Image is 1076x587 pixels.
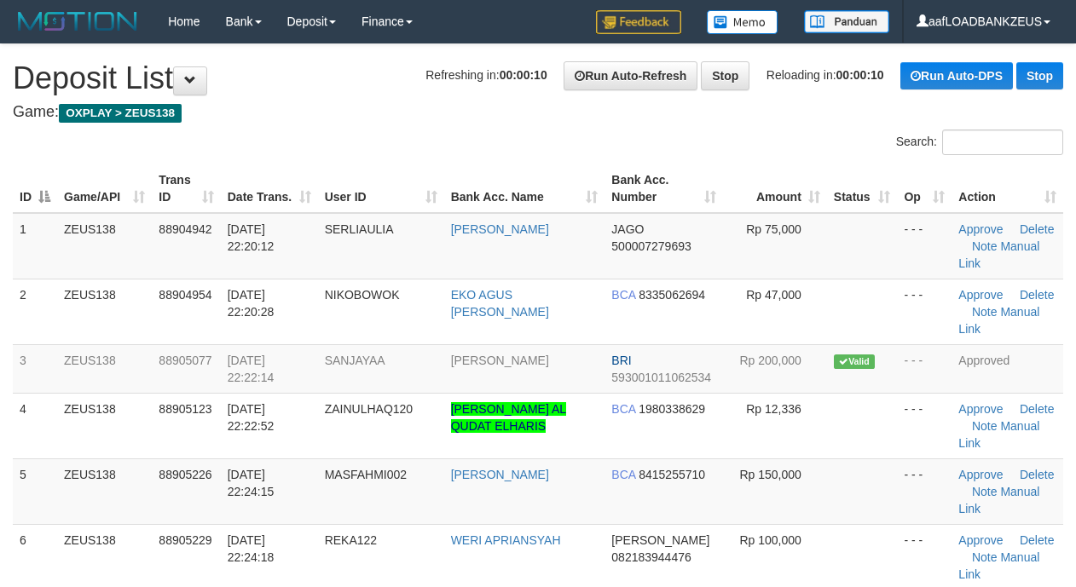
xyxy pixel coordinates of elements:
[1020,402,1054,416] a: Delete
[596,10,681,34] img: Feedback.jpg
[972,550,998,564] a: Note
[159,222,211,236] span: 88904942
[1020,533,1054,547] a: Delete
[159,468,211,481] span: 88905226
[451,402,566,433] a: [PERSON_NAME] AL QUDAT ELHARIS
[897,393,952,458] td: - - -
[159,402,211,416] span: 88905123
[57,164,152,213] th: Game/API: activate to sort column ascending
[221,164,318,213] th: Date Trans.: activate to sort column ascending
[639,402,705,416] span: Copy 1980338629 to clipboard
[564,61,697,90] a: Run Auto-Refresh
[900,62,1013,89] a: Run Auto-DPS
[958,288,1003,302] a: Approve
[13,104,1063,121] h4: Game:
[972,305,998,319] a: Note
[739,354,801,367] span: Rp 200,000
[897,164,952,213] th: Op: activate to sort column ascending
[804,10,889,33] img: panduan.png
[958,239,1039,270] a: Manual Link
[746,288,801,302] span: Rp 47,000
[739,533,801,547] span: Rp 100,000
[611,371,711,384] span: Copy 593001011062534 to clipboard
[897,458,952,524] td: - - -
[1020,288,1054,302] a: Delete
[425,68,547,82] span: Refreshing in:
[952,164,1063,213] th: Action: activate to sort column ascending
[13,164,57,213] th: ID: activate to sort column descending
[897,279,952,344] td: - - -
[611,550,691,564] span: Copy 082183944476 to clipboard
[1020,468,1054,481] a: Delete
[13,279,57,344] td: 2
[325,402,413,416] span: ZAINULHAQ120
[1020,222,1054,236] a: Delete
[1016,62,1063,89] a: Stop
[57,279,152,344] td: ZEUS138
[972,239,998,253] a: Note
[325,354,385,367] span: SANJAYAA
[159,354,211,367] span: 88905077
[159,288,211,302] span: 88904954
[897,213,952,279] td: - - -
[972,485,998,498] a: Note
[228,468,275,498] span: [DATE] 22:24:15
[746,222,801,236] span: Rp 75,000
[896,129,1063,155] label: Search:
[57,344,152,393] td: ZEUS138
[611,354,631,367] span: BRI
[958,402,1003,416] a: Approve
[611,533,709,547] span: [PERSON_NAME]
[13,458,57,524] td: 5
[228,354,275,384] span: [DATE] 22:22:14
[972,419,998,433] a: Note
[228,533,275,564] span: [DATE] 22:24:18
[739,468,801,481] span: Rp 150,000
[958,468,1003,481] a: Approve
[639,288,705,302] span: Copy 8335062694 to clipboard
[451,288,549,319] a: EKO AGUS [PERSON_NAME]
[836,68,884,82] strong: 00:00:10
[325,222,394,236] span: SERLIAULIA
[611,222,644,236] span: JAGO
[958,419,1039,450] a: Manual Link
[325,533,377,547] span: REKA122
[767,68,884,82] span: Reloading in:
[611,239,691,253] span: Copy 500007279693 to clipboard
[325,288,400,302] span: NIKOBOWOK
[958,485,1039,515] a: Manual Link
[834,354,875,369] span: Valid transaction
[228,222,275,253] span: [DATE] 22:20:12
[228,288,275,319] span: [DATE] 22:20:28
[701,61,749,90] a: Stop
[611,402,635,416] span: BCA
[746,402,801,416] span: Rp 12,336
[611,468,635,481] span: BCA
[444,164,605,213] th: Bank Acc. Name: activate to sort column ascending
[897,344,952,393] td: - - -
[159,533,211,547] span: 88905229
[639,468,705,481] span: Copy 8415255710 to clipboard
[707,10,778,34] img: Button%20Memo.svg
[228,402,275,433] span: [DATE] 22:22:52
[958,533,1003,547] a: Approve
[451,222,549,236] a: [PERSON_NAME]
[13,9,142,34] img: MOTION_logo.png
[13,344,57,393] td: 3
[958,222,1003,236] a: Approve
[500,68,547,82] strong: 00:00:10
[958,550,1039,581] a: Manual Link
[152,164,220,213] th: Trans ID: activate to sort column ascending
[13,61,1063,95] h1: Deposit List
[57,458,152,524] td: ZEUS138
[723,164,826,213] th: Amount: activate to sort column ascending
[827,164,898,213] th: Status: activate to sort column ascending
[942,129,1063,155] input: Search:
[958,305,1039,336] a: Manual Link
[57,213,152,279] td: ZEUS138
[952,344,1063,393] td: Approved
[611,288,635,302] span: BCA
[13,393,57,458] td: 4
[57,393,152,458] td: ZEUS138
[13,213,57,279] td: 1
